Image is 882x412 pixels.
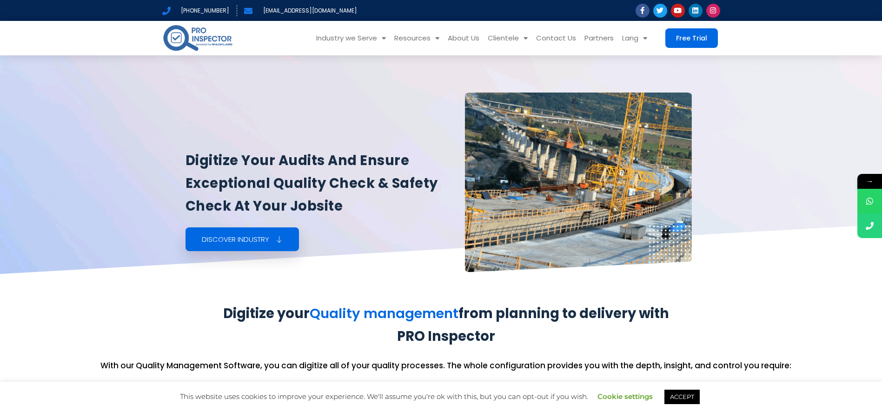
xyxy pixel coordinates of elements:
span: → [857,174,882,189]
a: Lang [618,21,651,55]
a: Contact Us [532,21,580,55]
h1: Digitize your audits and ensure exceptional quality check & safety check at your jobsite [186,149,461,218]
span: This website uses cookies to improve your experience. We'll assume you're ok with this, but you c... [180,392,702,401]
span: Discover Industry [202,236,269,243]
span: [PHONE_NUMBER] [179,5,229,16]
a: Discover Industry [186,227,299,251]
a: About Us [444,21,484,55]
a: Partners [580,21,618,55]
a: Clientele [484,21,532,55]
a: Industry we Serve [312,21,390,55]
span: [EMAIL_ADDRESS][DOMAIN_NAME] [261,5,357,16]
a: Quality management [310,304,458,323]
a: [EMAIL_ADDRESS][DOMAIN_NAME] [244,5,357,16]
div: Digitize your from planning to delivery with PRO Inspector [82,302,810,348]
a: Free Trial [665,28,718,48]
img: constructionandrealestate-banner [465,93,692,272]
p: With our Quality Management Software, you can digitize all of your quality processes. The whole c... [82,358,810,373]
nav: Menu [248,21,651,55]
a: Cookie settings [597,392,653,401]
a: Resources [390,21,444,55]
a: ACCEPT [664,390,700,404]
span: Free Trial [676,35,707,41]
img: pro-inspector-logo [162,23,233,53]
